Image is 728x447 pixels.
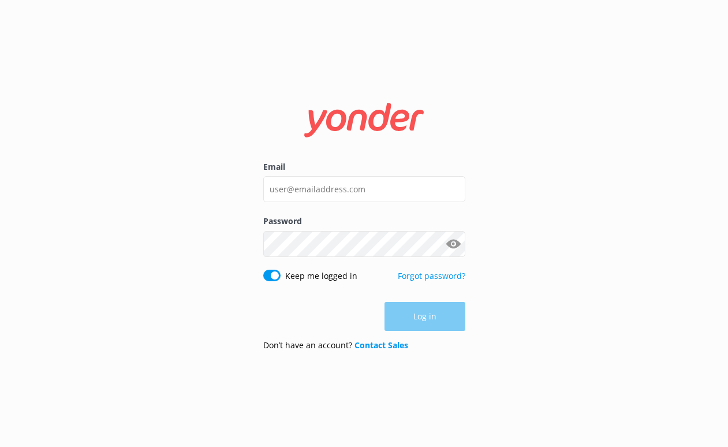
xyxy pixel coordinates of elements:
[263,215,465,228] label: Password
[263,176,465,202] input: user@emailaddress.com
[263,161,465,173] label: Email
[263,339,408,352] p: Don’t have an account?
[398,270,465,281] a: Forgot password?
[442,232,465,255] button: Show password
[354,340,408,351] a: Contact Sales
[285,270,357,282] label: Keep me logged in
